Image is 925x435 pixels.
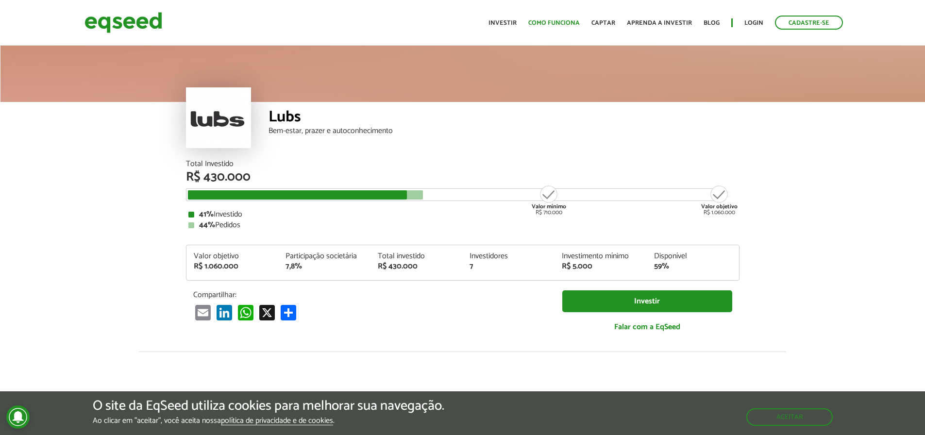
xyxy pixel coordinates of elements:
[84,10,162,35] img: EqSeed
[188,211,737,218] div: Investido
[199,208,214,221] strong: 41%
[269,127,740,135] div: Bem-estar, prazer e autoconhecimento
[199,218,215,232] strong: 44%
[193,304,213,320] a: Email
[591,20,615,26] a: Captar
[236,304,255,320] a: WhatsApp
[704,20,720,26] a: Blog
[279,304,298,320] a: Partilhar
[186,160,740,168] div: Total Investido
[286,252,363,260] div: Participação societária
[532,202,566,211] strong: Valor mínimo
[531,184,567,216] div: R$ 710.000
[470,252,547,260] div: Investidores
[470,263,547,270] div: 7
[562,252,639,260] div: Investimento mínimo
[562,290,732,312] a: Investir
[746,408,833,426] button: Aceitar
[93,399,444,414] h5: O site da EqSeed utiliza cookies para melhorar sua navegação.
[562,317,732,337] a: Falar com a EqSeed
[194,252,271,260] div: Valor objetivo
[701,202,738,211] strong: Valor objetivo
[378,252,455,260] div: Total investido
[528,20,580,26] a: Como funciona
[186,171,740,184] div: R$ 430.000
[286,263,363,270] div: 7,8%
[378,263,455,270] div: R$ 430.000
[627,20,692,26] a: Aprenda a investir
[188,221,737,229] div: Pedidos
[193,290,548,300] p: Compartilhar:
[744,20,763,26] a: Login
[257,304,277,320] a: X
[654,252,732,260] div: Disponível
[194,263,271,270] div: R$ 1.060.000
[488,20,517,26] a: Investir
[701,184,738,216] div: R$ 1.060.000
[654,263,732,270] div: 59%
[221,417,333,425] a: política de privacidade e de cookies
[93,416,444,425] p: Ao clicar em "aceitar", você aceita nossa .
[269,109,740,127] div: Lubs
[562,263,639,270] div: R$ 5.000
[775,16,843,30] a: Cadastre-se
[215,304,234,320] a: LinkedIn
